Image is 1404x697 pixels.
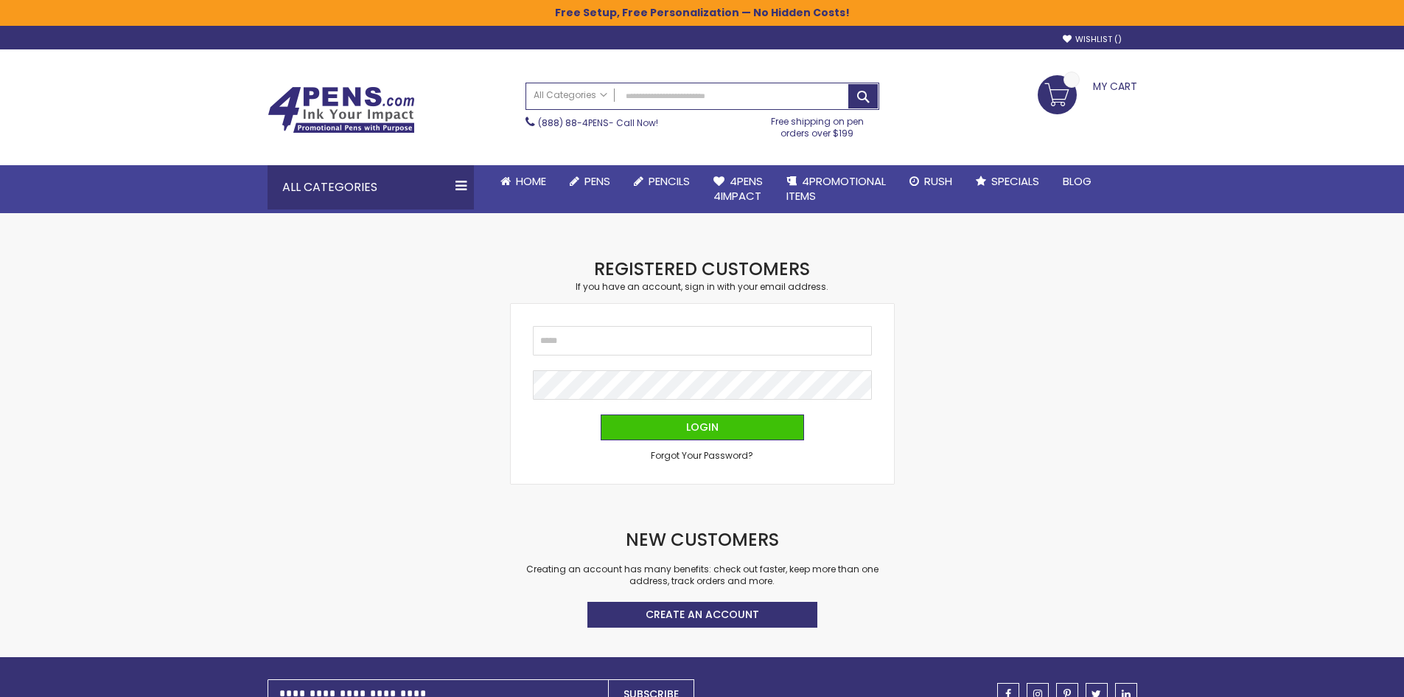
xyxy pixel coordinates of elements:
span: Login [686,420,719,434]
span: Specials [991,173,1039,189]
a: (888) 88-4PENS [538,117,609,129]
a: 4PROMOTIONALITEMS [775,165,898,213]
a: All Categories [526,83,615,108]
span: Pencils [649,173,690,189]
span: Forgot Your Password? [651,449,753,462]
button: Login [601,415,804,440]
span: Home [516,173,546,189]
a: Blog [1051,165,1103,198]
a: Wishlist [1063,34,1122,45]
span: 4PROMOTIONAL ITEMS [786,173,886,204]
span: 4Pens 4impact [713,173,763,204]
span: Create an Account [646,607,759,622]
a: Pencils [622,165,702,198]
span: Rush [924,173,952,189]
div: If you have an account, sign in with your email address. [511,281,894,293]
span: All Categories [534,89,607,101]
strong: New Customers [626,527,779,552]
p: Creating an account has many benefits: check out faster, keep more than one address, track orders... [511,564,894,587]
strong: Registered Customers [594,257,810,281]
a: Create an Account [587,602,817,628]
a: Specials [964,165,1051,198]
div: Free shipping on pen orders over $199 [755,110,879,139]
span: Pens [584,173,610,189]
span: Blog [1063,173,1092,189]
a: Forgot Your Password? [651,450,753,462]
a: Home [489,165,558,198]
div: All Categories [268,165,474,209]
img: 4Pens Custom Pens and Promotional Products [268,86,415,133]
a: Rush [898,165,964,198]
a: Pens [558,165,622,198]
span: - Call Now! [538,117,658,129]
a: 4Pens4impact [702,165,775,213]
